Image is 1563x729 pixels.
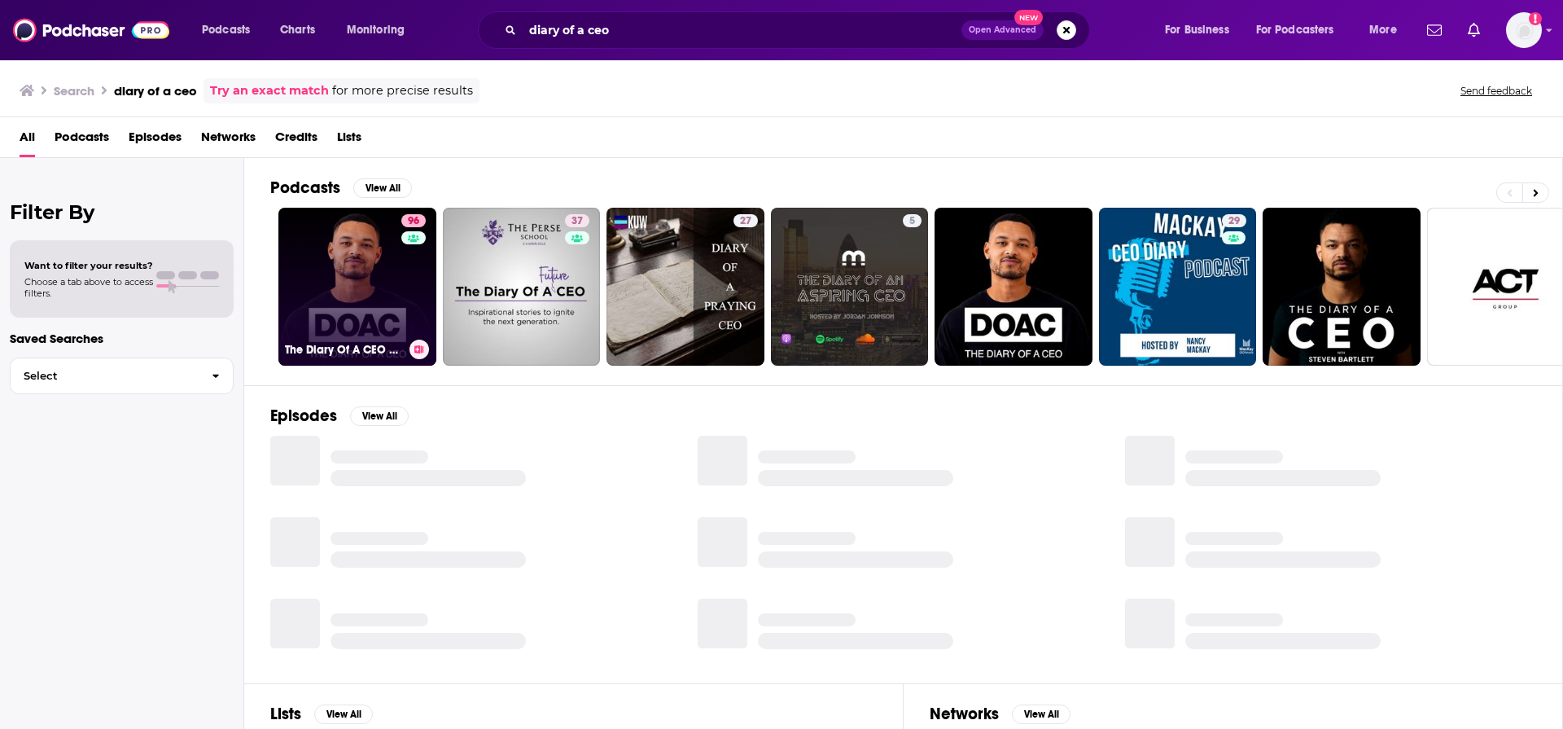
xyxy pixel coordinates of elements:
span: 29 [1228,213,1240,230]
button: open menu [335,17,426,43]
a: Charts [269,17,325,43]
span: For Business [1165,19,1229,42]
button: Send feedback [1456,84,1537,98]
div: Search podcasts, credits, & more... [493,11,1105,49]
a: Show notifications dropdown [1421,16,1448,44]
button: open menu [1358,17,1417,43]
span: Choose a tab above to access filters. [24,276,153,299]
span: Podcasts [202,19,250,42]
span: Open Advanced [969,26,1036,34]
a: 5 [771,208,929,366]
a: Podcasts [55,124,109,157]
button: View All [1012,705,1070,724]
a: Try an exact match [210,81,329,100]
a: PodcastsView All [270,178,412,198]
span: 5 [909,213,915,230]
span: Charts [280,19,315,42]
button: View All [353,178,412,198]
a: Show notifications dropdown [1461,16,1486,44]
span: Monitoring [347,19,405,42]
span: 27 [740,213,751,230]
img: Podchaser - Follow, Share and Rate Podcasts [13,15,169,46]
h2: Filter By [10,200,234,224]
a: 27 [606,208,764,366]
span: Want to filter your results? [24,260,153,271]
a: Credits [275,124,317,157]
a: NetworksView All [930,704,1070,724]
h3: Search [54,83,94,99]
a: 96 [401,214,426,227]
p: Saved Searches [10,331,234,346]
span: Select [11,371,199,381]
a: 29 [1099,208,1257,366]
button: open menu [1154,17,1250,43]
button: Show profile menu [1506,12,1542,48]
h2: Podcasts [270,178,340,198]
span: More [1369,19,1397,42]
a: All [20,124,35,157]
span: For Podcasters [1256,19,1334,42]
a: 29 [1222,214,1246,227]
a: 96The Diary Of A CEO with [PERSON_NAME] [278,208,436,366]
span: New [1014,10,1044,25]
a: Networks [201,124,256,157]
h3: The Diary Of A CEO with [PERSON_NAME] [285,343,403,357]
span: 37 [571,213,583,230]
a: 27 [733,214,758,227]
img: User Profile [1506,12,1542,48]
a: 37 [443,208,601,366]
h3: diary of a ceo [114,83,197,99]
button: open menu [190,17,271,43]
h2: Networks [930,704,999,724]
a: 37 [565,214,589,227]
h2: Lists [270,704,301,724]
svg: Add a profile image [1529,12,1542,25]
a: ListsView All [270,704,373,724]
button: View All [314,705,373,724]
span: for more precise results [332,81,473,100]
button: open menu [1246,17,1358,43]
span: Logged in as rowan.sullivan [1506,12,1542,48]
h2: Episodes [270,406,337,426]
a: Episodes [129,124,182,157]
button: Open AdvancedNew [961,20,1044,40]
input: Search podcasts, credits, & more... [523,17,961,43]
a: Lists [337,124,361,157]
button: View All [350,406,409,426]
a: EpisodesView All [270,406,409,426]
span: 96 [408,213,419,230]
a: 5 [903,214,922,227]
button: Select [10,358,234,394]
